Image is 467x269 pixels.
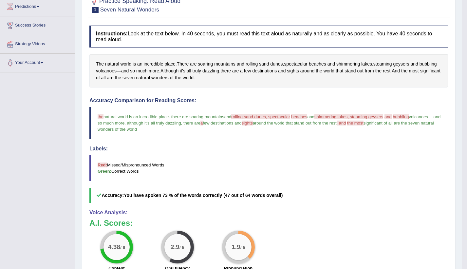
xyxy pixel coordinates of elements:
span: around the world that stand out from the rest [253,121,337,125]
span: Click to see word definition [136,74,150,81]
span: Click to see word definition [244,67,251,74]
span: Click to see word definition [336,67,343,74]
span: and [384,114,392,119]
b: You have spoken 73 % of the words correctly (47 out of 64 words overall) [124,193,283,198]
div: . , , — . , . . [89,54,448,87]
big: 4.38 [108,243,120,251]
a: Strategy Videos [0,35,75,51]
span: Click to see word definition [130,67,135,74]
b: Green: [98,169,111,174]
span: Click to see word definition [144,61,163,67]
b: Instructions: [96,31,128,36]
span: Click to see word definition [327,61,335,67]
span: Click to see word definition [383,67,390,74]
span: , [181,121,182,125]
span: Click to see word definition [309,61,326,67]
span: Click to see word definition [410,61,418,67]
span: Click to see word definition [393,61,409,67]
span: Click to see word definition [122,74,135,81]
span: Click to see word definition [420,61,437,67]
span: the [98,114,103,119]
span: Click to see word definition [160,67,178,74]
span: Click to see word definition [336,61,360,67]
span: Click to see word definition [149,67,159,74]
span: a [200,121,203,125]
span: Click to see word definition [105,61,119,67]
span: shimmering lakes, steaming geysers [314,114,383,119]
span: Click to see word definition [409,67,419,74]
span: Click to see word definition [96,74,100,81]
a: Your Account [0,54,75,70]
span: Click to see word definition [392,67,400,74]
h4: Look at the text below. In 40 seconds, you must read this text aloud as naturally and as clearly ... [89,26,448,48]
span: Click to see word definition [187,67,191,74]
span: Click to see word definition [401,67,407,74]
span: Click to see word definition [232,67,239,74]
span: Click to see word definition [259,61,269,67]
span: sights [242,121,253,125]
span: Click to see word definition [96,67,117,74]
span: Click to see word definition [361,61,372,67]
span: Click to see word definition [170,74,174,81]
span: Click to see word definition [357,67,363,74]
span: few destinations and [203,121,242,125]
b: Red: [98,163,107,167]
small: / 6 [120,245,125,250]
span: Click to see word definition [316,67,322,74]
span: Click to see word definition [252,67,277,74]
span: Click to see word definition [164,61,175,67]
span: natural world is an incredible place [103,114,169,119]
span: the most [347,121,364,125]
h5: Accuracy: [89,188,448,203]
small: / 5 [240,245,245,250]
span: Click to see word definition [133,61,136,67]
span: Click to see word definition [420,67,440,74]
span: Click to see word definition [175,74,181,81]
h4: Accuracy Comparison for Reading Scores: [89,98,448,104]
b: A.I. Scores: [89,219,133,227]
span: rolling sand dunes, spectacular [231,114,290,119]
span: Click to see word definition [177,61,189,67]
span: Click to see word definition [151,74,169,81]
span: Click to see word definition [121,61,131,67]
big: 2.9 [171,243,179,251]
span: . [124,121,126,125]
small: / 5 [179,245,184,250]
small: Seven Natural Wonders [100,7,159,13]
span: there are [183,121,200,125]
span: Click to see word definition [324,67,334,74]
big: 1.9 [232,243,240,251]
blockquote: Missed/Mispronounced Words Correct Words [89,155,448,181]
span: Click to see word definition [107,74,113,81]
span: Click to see word definition [101,74,106,81]
span: Click to see word definition [190,61,196,67]
span: Click to see word definition [183,74,194,81]
span: Click to see word definition [214,61,235,67]
span: and [307,114,314,119]
span: Click to see word definition [375,67,382,74]
span: bubbling [393,114,409,119]
span: and so much more [98,114,442,125]
a: Success Stories [0,16,75,33]
span: Click to see word definition [246,61,258,67]
span: Click to see word definition [220,67,231,74]
span: Click to see word definition [278,67,286,74]
span: Click to see word definition [300,67,315,74]
span: although it's all truly dazzling [127,121,181,125]
span: and [224,114,232,119]
span: — [428,114,432,119]
span: Click to see word definition [287,67,299,74]
span: Click to see word definition [284,61,308,67]
span: Click to see word definition [345,67,356,74]
span: Click to see word definition [180,67,185,74]
span: Click to see word definition [121,67,129,74]
span: Click to see word definition [202,67,219,74]
span: 1 [92,7,99,13]
span: Click to see word definition [240,67,243,74]
span: . and [337,121,346,125]
span: Click to see word definition [237,61,244,67]
span: Click to see word definition [137,61,142,67]
span: there are soaring mountains [171,114,224,119]
span: Click to see word definition [365,67,374,74]
h4: Labels: [89,146,448,152]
